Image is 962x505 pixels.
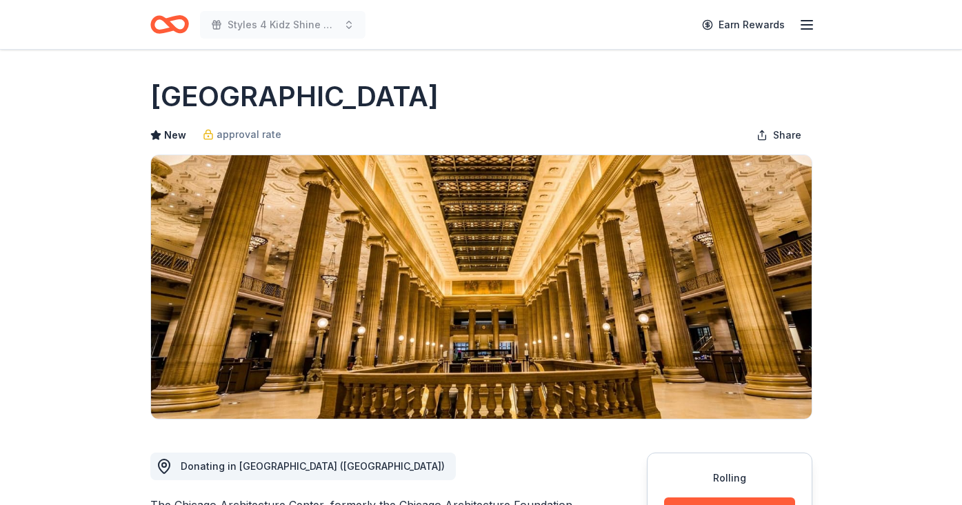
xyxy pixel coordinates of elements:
[150,77,439,116] h1: [GEOGRAPHIC_DATA]
[217,126,281,143] span: approval rate
[164,127,186,143] span: New
[773,127,801,143] span: Share
[694,12,793,37] a: Earn Rewards
[151,155,812,419] img: Image for Chicago Architecture Center
[150,8,189,41] a: Home
[181,460,445,472] span: Donating in [GEOGRAPHIC_DATA] ([GEOGRAPHIC_DATA])
[745,121,812,149] button: Share
[200,11,365,39] button: Styles 4 Kidz Shine Nationwide Fall Gala
[228,17,338,33] span: Styles 4 Kidz Shine Nationwide Fall Gala
[664,470,795,486] div: Rolling
[203,126,281,143] a: approval rate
